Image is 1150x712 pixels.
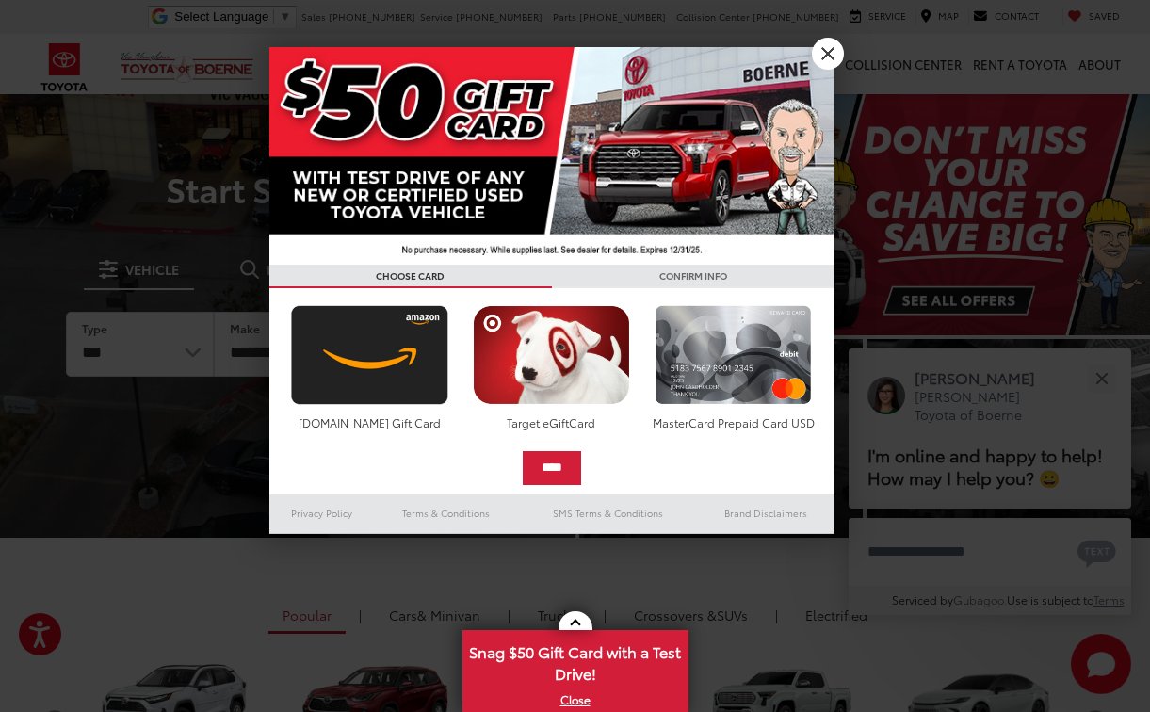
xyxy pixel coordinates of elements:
a: SMS Terms & Conditions [519,502,697,525]
div: Target eGiftCard [468,414,635,430]
h3: CONFIRM INFO [552,265,834,288]
div: [DOMAIN_NAME] Gift Card [286,414,453,430]
div: MasterCard Prepaid Card USD [650,414,817,430]
img: 42635_top_851395.jpg [269,47,834,265]
img: amazoncard.png [286,305,453,405]
a: Privacy Policy [269,502,375,525]
a: Brand Disclaimers [697,502,834,525]
h3: CHOOSE CARD [269,265,552,288]
a: Terms & Conditions [374,502,518,525]
span: Snag $50 Gift Card with a Test Drive! [464,632,687,689]
img: targetcard.png [468,305,635,405]
img: mastercard.png [650,305,817,405]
